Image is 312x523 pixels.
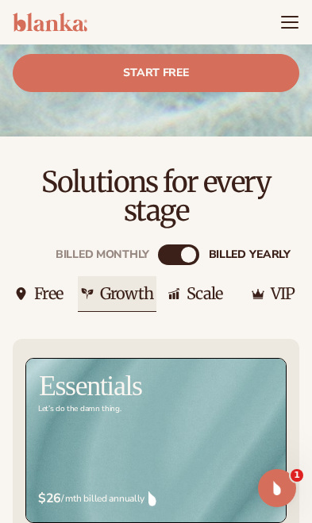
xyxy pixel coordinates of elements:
img: drop.png [148,491,156,506]
img: Plant leaf icon. [81,287,94,300]
div: Scale [187,286,222,302]
div: Billed Monthly [56,248,149,260]
img: logo [13,13,87,32]
span: 1 [291,469,303,482]
div: Let’s do the damn thing. [38,405,121,413]
summary: Menu [280,13,299,32]
div: VIP [271,286,295,302]
img: Crown icon. [252,287,264,300]
img: Essentials_BG_9050f826-5aa9-47d9-a362-757b82c62641.jpg [26,359,286,522]
div: Growth [100,286,153,302]
div: billed Yearly [209,248,291,260]
span: / mth billed annually [38,491,274,506]
h2: Solutions for every stage [13,168,299,225]
img: Graphic icon. [168,287,180,300]
strong: $26 [38,491,61,506]
a: Start free [13,54,299,92]
h2: Essentials [39,371,142,400]
iframe: Intercom live chat [258,469,296,507]
div: Free [34,286,64,302]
